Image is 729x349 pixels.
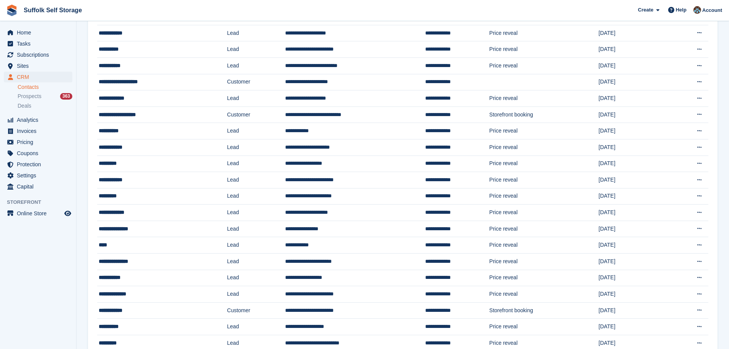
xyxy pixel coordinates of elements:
td: Price reveal [489,41,599,58]
a: Deals [18,102,72,110]
td: [DATE] [599,221,668,237]
a: menu [4,181,72,192]
span: Help [676,6,687,14]
td: Price reveal [489,188,599,205]
a: Suffolk Self Storage [21,4,85,16]
span: Tasks [17,38,63,49]
span: Storefront [7,198,76,206]
span: Invoices [17,126,63,136]
td: Price reveal [489,237,599,254]
span: Deals [18,102,31,110]
a: Prospects 363 [18,92,72,100]
td: Price reveal [489,221,599,237]
td: Lead [227,286,285,303]
td: [DATE] [599,302,668,319]
td: Lead [227,90,285,107]
td: Lead [227,57,285,74]
img: Lisa Furneaux [693,6,701,14]
td: [DATE] [599,25,668,41]
a: menu [4,72,72,82]
td: Price reveal [489,25,599,41]
span: Coupons [17,148,63,159]
td: [DATE] [599,123,668,139]
a: menu [4,61,72,71]
img: stora-icon-8386f47178a22dfd0bd8f6a31ec36ba5ce8667c1dd55bd0f319d3a0aa187defe.svg [6,5,18,16]
td: Price reveal [489,270,599,286]
td: Lead [227,156,285,172]
div: 363 [60,93,72,100]
td: Lead [227,221,285,237]
a: menu [4,148,72,159]
a: menu [4,27,72,38]
a: menu [4,159,72,170]
a: menu [4,208,72,219]
a: menu [4,115,72,125]
a: menu [4,49,72,60]
td: Price reveal [489,172,599,188]
td: Lead [227,270,285,286]
span: Settings [17,170,63,181]
span: Capital [17,181,63,192]
td: Price reveal [489,286,599,303]
td: Price reveal [489,123,599,139]
td: Lead [227,205,285,221]
td: [DATE] [599,188,668,205]
td: Lead [227,319,285,335]
td: Price reveal [489,139,599,156]
a: menu [4,126,72,136]
td: Price reveal [489,205,599,221]
td: Customer [227,107,285,123]
td: [DATE] [599,270,668,286]
span: Create [638,6,653,14]
span: Pricing [17,137,63,147]
td: Lead [227,25,285,41]
td: Price reveal [489,57,599,74]
span: Analytics [17,115,63,125]
td: [DATE] [599,254,668,270]
td: [DATE] [599,286,668,303]
td: Price reveal [489,254,599,270]
span: Protection [17,159,63,170]
span: Subscriptions [17,49,63,60]
a: menu [4,170,72,181]
td: Lead [227,237,285,254]
a: Contacts [18,84,72,91]
span: Sites [17,61,63,71]
a: Preview store [63,209,72,218]
span: Online Store [17,208,63,219]
td: Storefront booking [489,302,599,319]
span: Account [702,7,722,14]
td: Price reveal [489,156,599,172]
td: [DATE] [599,139,668,156]
td: [DATE] [599,74,668,90]
td: Customer [227,302,285,319]
span: Prospects [18,93,41,100]
td: [DATE] [599,57,668,74]
td: Price reveal [489,90,599,107]
td: Lead [227,123,285,139]
td: [DATE] [599,237,668,254]
td: Lead [227,254,285,270]
td: [DATE] [599,172,668,188]
td: [DATE] [599,205,668,221]
td: Customer [227,74,285,90]
td: [DATE] [599,319,668,335]
a: menu [4,38,72,49]
span: Home [17,27,63,38]
td: Lead [227,139,285,156]
span: CRM [17,72,63,82]
td: Lead [227,188,285,205]
td: Storefront booking [489,107,599,123]
td: Lead [227,172,285,188]
td: [DATE] [599,41,668,58]
td: Lead [227,41,285,58]
a: menu [4,137,72,147]
td: [DATE] [599,156,668,172]
td: [DATE] [599,107,668,123]
td: [DATE] [599,90,668,107]
td: Price reveal [489,319,599,335]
